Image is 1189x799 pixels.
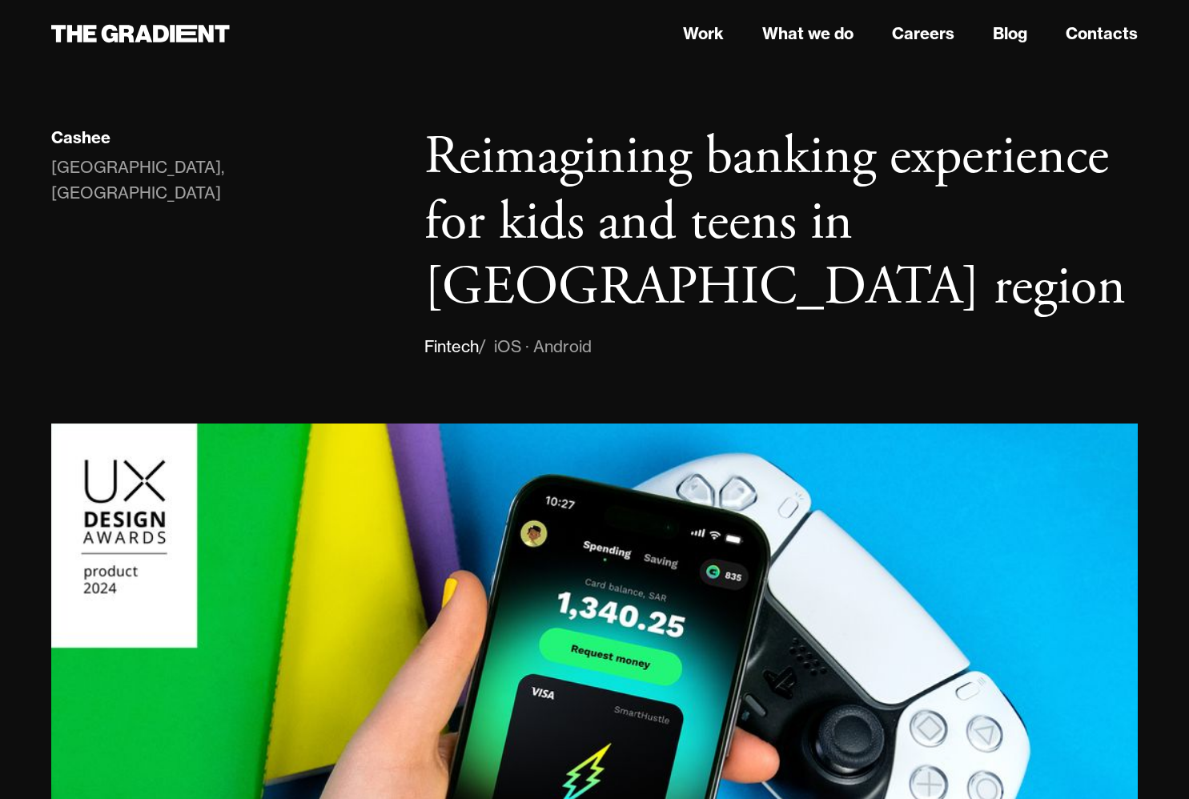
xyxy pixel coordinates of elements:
[424,334,479,359] div: Fintech
[892,22,954,46] a: Careers
[1066,22,1138,46] a: Contacts
[51,127,110,148] div: Cashee
[762,22,854,46] a: What we do
[51,155,392,206] div: [GEOGRAPHIC_DATA], [GEOGRAPHIC_DATA]
[479,334,592,359] div: / iOS · Android
[683,22,724,46] a: Work
[993,22,1027,46] a: Blog
[424,125,1138,321] h1: Reimagining banking experience for kids and teens in [GEOGRAPHIC_DATA] region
